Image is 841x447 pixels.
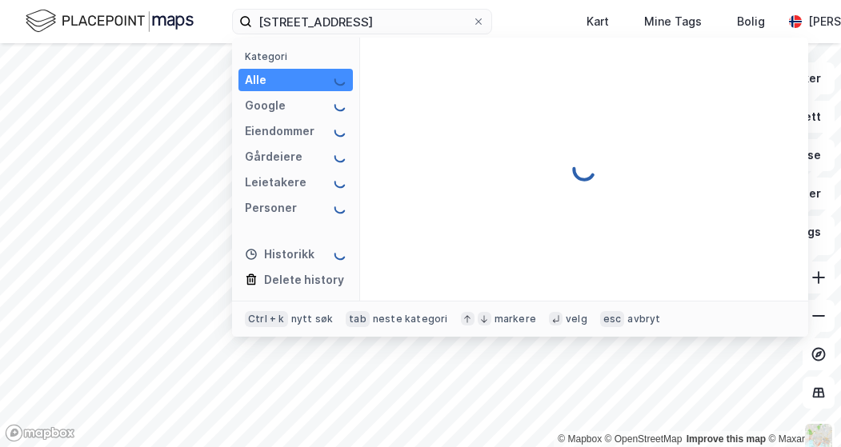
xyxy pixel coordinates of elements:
[245,147,302,166] div: Gårdeiere
[245,96,286,115] div: Google
[245,122,314,141] div: Eiendommer
[334,125,346,138] img: spinner.a6d8c91a73a9ac5275cf975e30b51cfb.svg
[252,10,472,34] input: Søk på adresse, matrikkel, gårdeiere, leietakere eller personer
[245,245,314,264] div: Historikk
[737,12,765,31] div: Bolig
[5,424,75,442] a: Mapbox homepage
[245,198,297,218] div: Personer
[334,99,346,112] img: spinner.a6d8c91a73a9ac5275cf975e30b51cfb.svg
[334,74,346,86] img: spinner.a6d8c91a73a9ac5275cf975e30b51cfb.svg
[264,270,344,289] div: Delete history
[600,311,625,327] div: esc
[761,370,841,447] iframe: Chat Widget
[334,248,346,261] img: spinner.a6d8c91a73a9ac5275cf975e30b51cfb.svg
[495,313,536,325] div: markere
[245,311,288,327] div: Ctrl + k
[587,12,609,31] div: Kart
[245,173,306,192] div: Leietakere
[334,202,346,214] img: spinner.a6d8c91a73a9ac5275cf975e30b51cfb.svg
[245,70,266,90] div: Alle
[558,433,602,445] a: Mapbox
[291,313,334,325] div: nytt søk
[346,311,370,327] div: tab
[566,313,587,325] div: velg
[571,157,597,182] img: spinner.a6d8c91a73a9ac5275cf975e30b51cfb.svg
[334,150,346,163] img: spinner.a6d8c91a73a9ac5275cf975e30b51cfb.svg
[644,12,702,31] div: Mine Tags
[245,50,353,62] div: Kategori
[627,313,660,325] div: avbryt
[26,7,194,35] img: logo.f888ab2527a4732fd821a326f86c7f29.svg
[687,433,766,445] a: Improve this map
[761,370,841,447] div: Kontrollprogram for chat
[605,433,683,445] a: OpenStreetMap
[334,176,346,189] img: spinner.a6d8c91a73a9ac5275cf975e30b51cfb.svg
[373,313,448,325] div: neste kategori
